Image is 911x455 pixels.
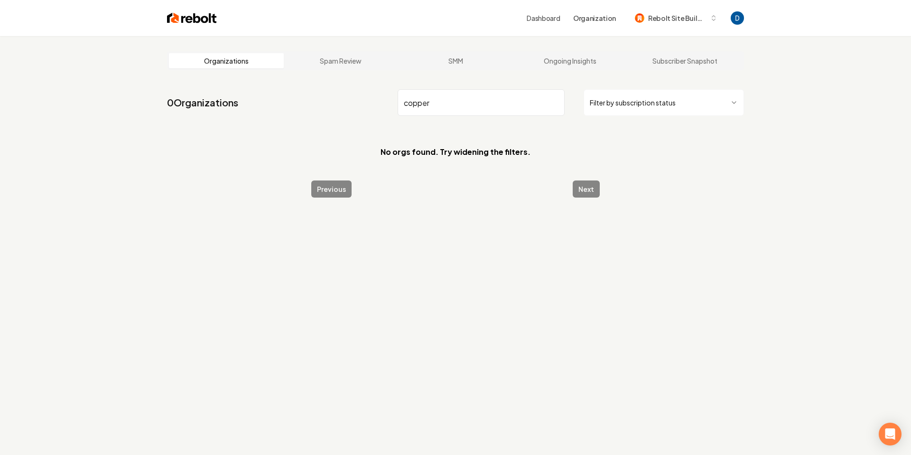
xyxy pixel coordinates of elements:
[398,89,565,116] input: Search by name or ID
[284,53,399,68] a: Spam Review
[513,53,628,68] a: Ongoing Insights
[627,53,742,68] a: Subscriber Snapshot
[169,53,284,68] a: Organizations
[167,11,217,25] img: Rebolt Logo
[167,96,238,109] a: 0Organizations
[731,11,744,25] button: Open user button
[527,13,560,23] a: Dashboard
[567,9,622,27] button: Organization
[648,13,706,23] span: Rebolt Site Builder
[167,131,744,173] section: No orgs found. Try widening the filters.
[635,13,644,23] img: Rebolt Site Builder
[398,53,513,68] a: SMM
[879,423,902,446] div: Open Intercom Messenger
[731,11,744,25] img: David Rice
